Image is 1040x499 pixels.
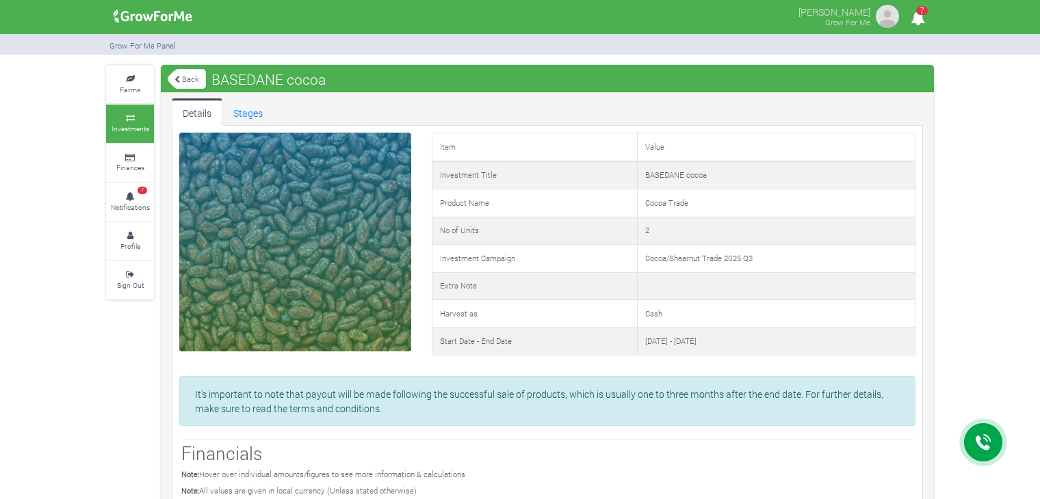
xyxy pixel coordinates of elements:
small: Finances [116,163,144,172]
a: Sign Out [106,261,154,299]
span: BASEDANE cocoa [208,66,329,93]
i: Notifications [905,3,931,33]
span: 7 [138,187,147,195]
a: Details [172,98,222,126]
small: Sign Out [117,280,144,290]
td: 2 [637,217,915,245]
a: Finances [106,144,154,182]
h3: Financials [181,442,913,464]
td: Item [432,133,637,161]
small: Investments [112,124,149,133]
td: Extra Note [432,272,637,300]
td: Investment Title [432,161,637,189]
b: Note: [181,469,199,479]
small: Profile [120,241,140,251]
td: Cocoa Trade [637,189,915,217]
small: All values are given in local currency (Unless stated otherwise) [181,485,417,496]
td: BASEDANE cocoa [637,161,915,189]
td: Cocoa/Shearnut Trade 2025 Q3 [637,245,915,273]
small: Hover over individual amounts/figures to see more information & calculations [181,469,465,479]
p: [PERSON_NAME] [798,3,870,19]
small: Farms [120,85,140,94]
p: It's important to note that payout will be made following the successful sale of products, which ... [195,387,900,416]
a: Farms [106,66,154,103]
a: 7 [905,13,931,26]
td: [DATE] - [DATE] [637,327,915,355]
td: Cash [637,300,915,328]
td: Harvest as [432,300,637,328]
a: Back [168,68,206,90]
b: Note: [181,485,199,496]
td: Product Name [432,189,637,217]
img: growforme image [109,3,197,30]
small: Notifications [111,202,150,212]
td: Value [637,133,915,161]
td: No of Units [432,217,637,245]
td: Investment Campaign [432,245,637,273]
small: Grow For Me Panel [109,40,176,51]
a: 7 Notifications [106,183,154,221]
small: Grow For Me [825,17,870,27]
span: 7 [916,6,928,15]
img: growforme image [874,3,901,30]
a: Stages [222,98,274,126]
td: Start Date - End Date [432,327,637,355]
a: Investments [106,105,154,142]
a: Profile [106,222,154,260]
